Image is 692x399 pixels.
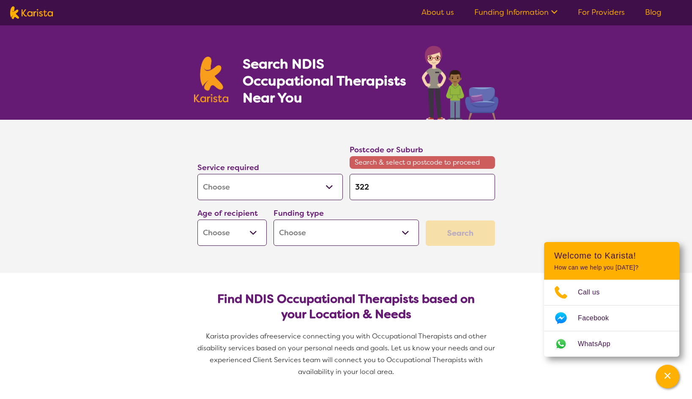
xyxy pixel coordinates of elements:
button: Channel Menu [656,365,679,388]
span: Search & select a postcode to proceed [350,156,495,169]
input: Type [350,174,495,200]
img: occupational-therapy [422,46,498,120]
label: Postcode or Suburb [350,145,423,155]
span: WhatsApp [578,338,621,350]
img: Karista logo [194,57,229,102]
span: Facebook [578,312,619,325]
label: Service required [197,162,259,173]
div: Channel Menu [544,242,679,357]
a: Blog [645,7,662,17]
a: About us [421,7,454,17]
img: Karista logo [10,6,53,19]
p: How can we help you [DATE]? [554,264,669,271]
span: Karista provides a [206,332,264,341]
label: Funding type [274,208,324,218]
a: Funding Information [474,7,558,17]
span: Call us [578,286,610,299]
a: For Providers [578,7,625,17]
span: service connecting you with Occupational Therapists and other disability services based on your p... [197,332,497,376]
label: Age of recipient [197,208,258,218]
h1: Search NDIS Occupational Therapists Near You [243,55,407,106]
h2: Welcome to Karista! [554,250,669,261]
h2: Find NDIS Occupational Therapists based on your Location & Needs [204,292,488,322]
a: Web link opens in a new tab. [544,331,679,357]
ul: Choose channel [544,280,679,357]
span: free [264,332,278,341]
